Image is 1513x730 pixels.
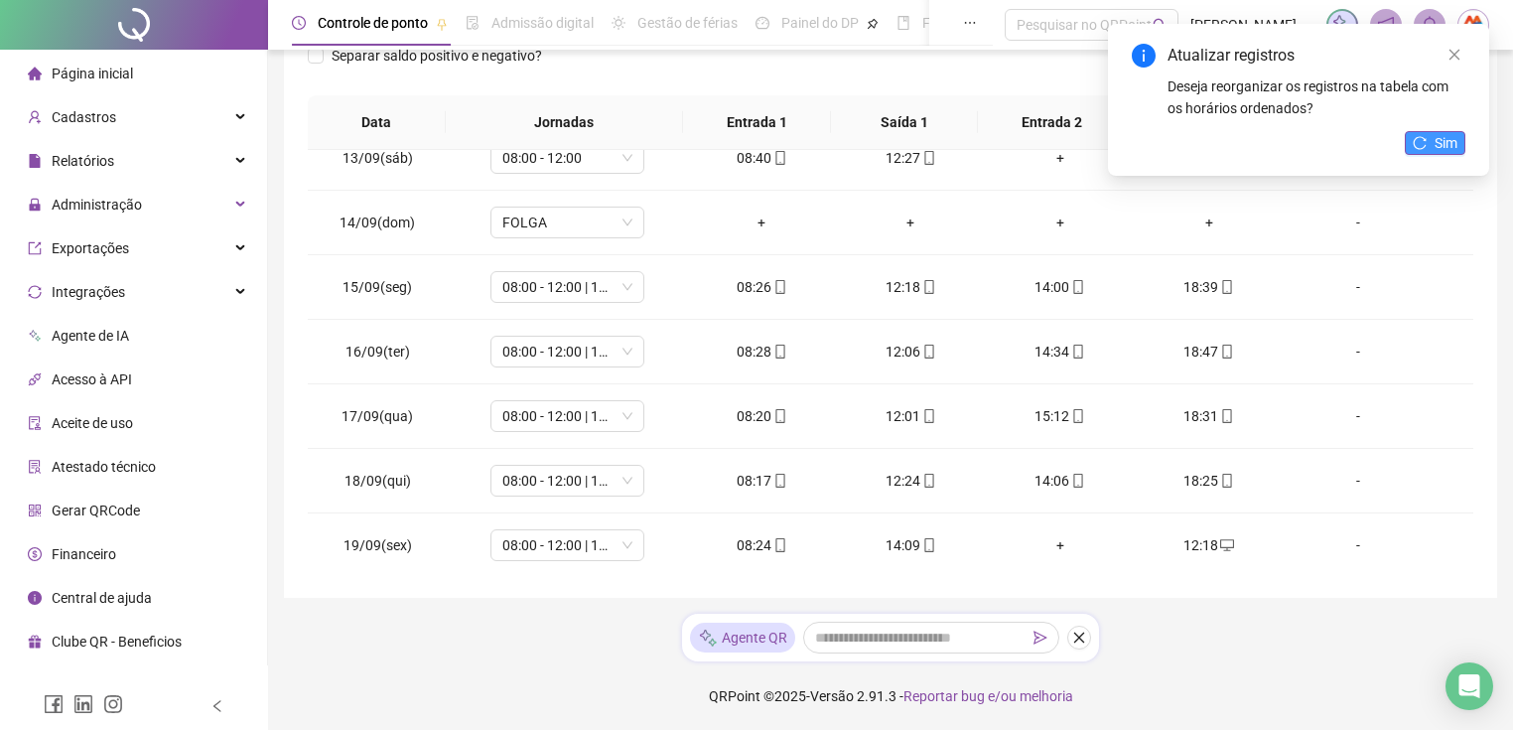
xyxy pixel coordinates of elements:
th: Entrada 1 [683,95,831,150]
span: 08:00 - 12:00 | 14:00 - 18:00 [502,337,632,366]
span: book [896,16,910,30]
span: Exportações [52,240,129,256]
span: Página inicial [52,66,133,81]
div: Atualizar registros [1168,44,1465,68]
span: mobile [1069,474,1085,488]
span: mobile [1218,409,1234,423]
span: ellipsis [963,16,977,30]
div: - [1300,534,1417,556]
span: Gestão de férias [637,15,738,31]
span: Clube QR - Beneficios [52,634,182,650]
div: - [1300,212,1417,233]
span: mobile [771,538,787,552]
span: user-add [28,110,42,124]
div: + [1001,147,1118,169]
span: FOLGA [502,208,632,237]
span: search [1153,18,1168,33]
span: 17/09(qua) [342,408,413,424]
span: sync [28,285,42,299]
div: + [852,212,969,233]
div: + [1151,212,1268,233]
div: Deseja reorganizar os registros na tabela com os horários ordenados? [1168,75,1465,119]
div: 14:06 [1001,470,1118,492]
div: 12:27 [852,147,969,169]
div: 08:40 [703,147,820,169]
span: Atestado técnico [52,459,156,475]
span: mobile [920,474,936,488]
div: 08:26 [703,276,820,298]
span: mobile [920,409,936,423]
span: close [1072,631,1086,645]
div: 18:25 [1151,470,1268,492]
span: 14/09(dom) [340,215,415,230]
th: Entrada 2 [978,95,1126,150]
span: info-circle [28,591,42,605]
span: api [28,372,42,386]
span: linkedin [73,694,93,714]
div: 08:20 [703,405,820,427]
div: Agente QR [690,623,795,653]
th: Data [308,95,446,150]
span: Integrações [52,284,125,300]
span: Controle de ponto [318,15,428,31]
span: 16/09(ter) [345,344,410,360]
span: mobile [771,151,787,165]
div: 14:09 [852,534,969,556]
div: 18:39 [1151,276,1268,298]
span: mobile [1069,345,1085,359]
div: 08:24 [703,534,820,556]
button: Sim [1405,131,1465,155]
div: 14:34 [1001,341,1118,363]
div: 18:31 [1151,405,1268,427]
span: Folha de pagamento [922,15,1049,31]
div: + [703,212,820,233]
span: mobile [1218,474,1234,488]
span: instagram [103,694,123,714]
span: 13/09(sáb) [343,150,413,166]
span: pushpin [436,18,448,30]
span: gift [28,635,42,649]
span: 08:00 - 12:00 | 14:00 - 18:00 [502,530,632,560]
span: Sim [1435,132,1457,154]
span: file-done [466,16,480,30]
span: [PERSON_NAME] - M.A. INTERNET [1190,14,1314,36]
span: mobile [1218,345,1234,359]
span: Acesso à API [52,371,132,387]
span: 18/09(qui) [344,473,411,489]
th: Saída 1 [831,95,979,150]
span: mobile [920,280,936,294]
span: facebook [44,694,64,714]
div: 12:01 [852,405,969,427]
span: close [1447,48,1461,62]
span: 15/09(seg) [343,279,412,295]
span: Reportar bug e/ou melhoria [903,688,1073,704]
span: mobile [920,345,936,359]
span: 08:00 - 12:00 | 14:00 - 18:00 [502,466,632,496]
div: 14:00 [1001,276,1118,298]
span: Gerar QRCode [52,503,140,518]
span: mobile [1218,280,1234,294]
a: Close [1444,44,1465,66]
span: Cadastros [52,109,116,125]
div: + [1001,212,1118,233]
div: - [1300,341,1417,363]
span: lock [28,198,42,212]
span: pushpin [867,18,879,30]
span: Painel do DP [781,15,859,31]
span: 19/09(sex) [344,537,412,553]
span: left [210,699,224,713]
span: notification [1377,16,1395,34]
div: Open Intercom Messenger [1445,662,1493,710]
th: Jornadas [446,95,683,150]
span: Separar saldo positivo e negativo? [324,45,550,67]
span: 08:00 - 12:00 [502,143,632,173]
span: export [28,241,42,255]
div: - [1300,470,1417,492]
span: Agente de IA [52,328,129,344]
span: desktop [1218,538,1234,552]
div: 15:12 [1001,405,1118,427]
span: home [28,67,42,80]
span: mobile [920,538,936,552]
img: sparkle-icon.fc2bf0ac1784a2077858766a79e2daf3.svg [698,628,718,649]
img: sparkle-icon.fc2bf0ac1784a2077858766a79e2daf3.svg [1331,14,1353,36]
